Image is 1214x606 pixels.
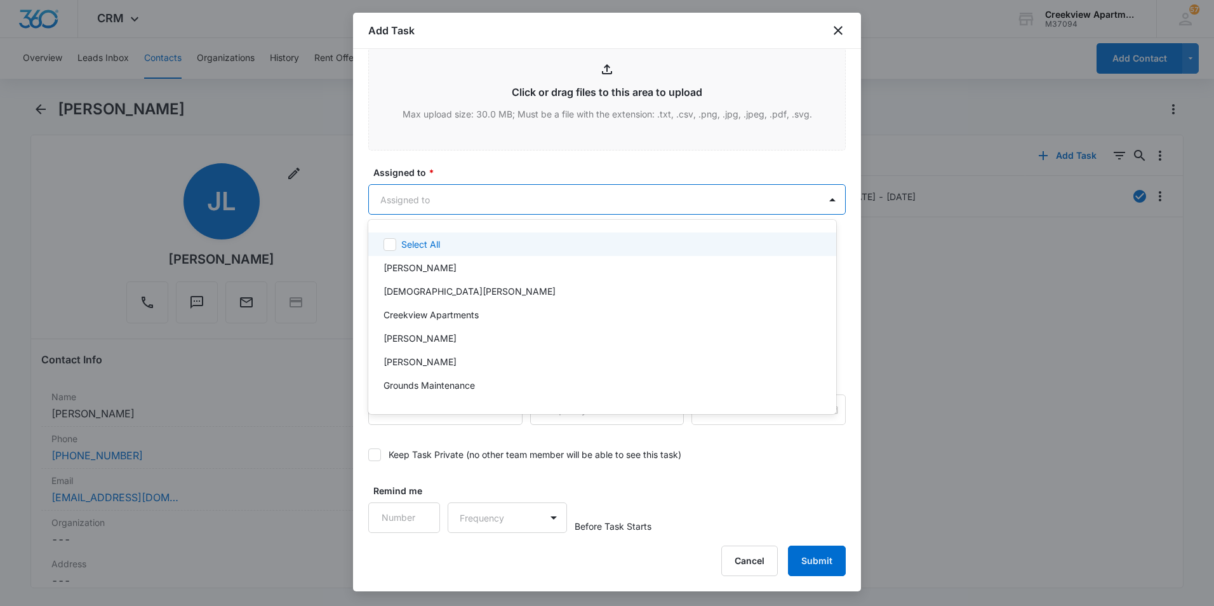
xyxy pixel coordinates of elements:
[384,402,457,415] p: [PERSON_NAME]
[401,238,440,251] p: Select All
[384,355,457,368] p: [PERSON_NAME]
[384,261,457,274] p: [PERSON_NAME]
[384,308,479,321] p: Creekview Apartments
[384,379,475,392] p: Grounds Maintenance
[384,332,457,345] p: [PERSON_NAME]
[384,285,556,298] p: [DEMOGRAPHIC_DATA][PERSON_NAME]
